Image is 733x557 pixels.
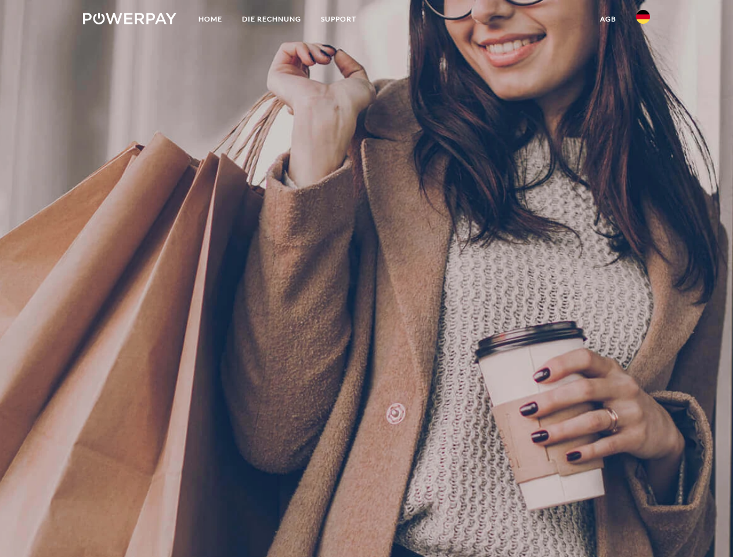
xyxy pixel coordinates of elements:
[83,13,176,24] img: logo-powerpay-white.svg
[232,9,311,30] a: DIE RECHNUNG
[590,9,626,30] a: agb
[189,9,232,30] a: Home
[636,10,650,24] img: de
[311,9,366,30] a: SUPPORT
